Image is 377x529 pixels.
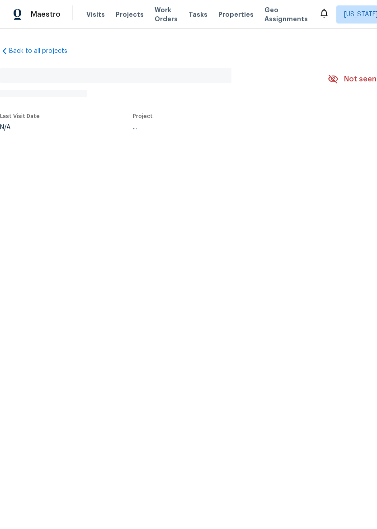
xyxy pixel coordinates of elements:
[188,11,207,18] span: Tasks
[155,5,178,24] span: Work Orders
[116,10,144,19] span: Projects
[133,113,153,119] span: Project
[218,10,254,19] span: Properties
[133,124,306,131] div: ...
[31,10,61,19] span: Maestro
[264,5,308,24] span: Geo Assignments
[86,10,105,19] span: Visits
